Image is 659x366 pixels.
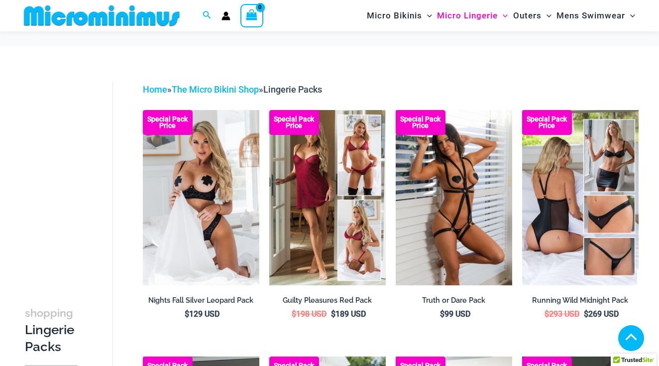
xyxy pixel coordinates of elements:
[396,110,512,285] a: Truth or Dare Black 1905 Bodysuit 611 Micro 07 Truth or Dare Black 1905 Bodysuit 611 Micro 06Trut...
[435,3,510,28] a: Micro LingerieMenu ToggleMenu Toggle
[269,116,319,129] b: Special Pack Price
[545,309,549,319] span: $
[498,3,508,28] span: Menu Toggle
[522,296,639,305] h2: Running Wild Midnight Pack
[269,110,386,285] a: Guilty Pleasures Red Collection Pack F Guilty Pleasures Red Collection Pack BGuilty Pleasures Red...
[545,309,579,319] bdi: 293 USD
[364,3,435,28] a: Micro BikinisMenu ToggleMenu Toggle
[513,3,542,28] span: Outers
[584,309,619,319] bdi: 269 USD
[143,110,259,285] img: Nights Fall Silver Leopard 1036 Bra 6046 Thong 09v2
[203,9,212,22] a: Search icon link
[522,116,572,129] b: Special Pack Price
[143,296,259,309] a: Nights Fall Silver Leopard Pack
[143,116,193,129] b: Special Pack Price
[396,296,512,309] a: Truth or Dare Pack
[269,296,386,309] a: Guilty Pleasures Red Pack
[584,309,588,319] span: $
[422,3,432,28] span: Menu Toggle
[269,110,386,285] img: Guilty Pleasures Red Collection Pack F
[292,309,327,319] bdi: 198 USD
[396,116,445,129] b: Special Pack Price
[143,84,322,95] span: » »
[331,309,366,319] bdi: 189 USD
[440,309,444,319] span: $
[556,3,625,28] span: Mens Swimwear
[396,296,512,305] h2: Truth or Dare Pack
[554,3,638,28] a: Mens SwimwearMenu ToggleMenu Toggle
[172,84,259,95] a: The Micro Bikini Shop
[440,309,470,319] bdi: 99 USD
[522,296,639,309] a: Running Wild Midnight Pack
[240,4,263,27] a: View Shopping Cart, empty
[143,84,167,95] a: Home
[542,3,551,28] span: Menu Toggle
[20,4,184,27] img: MM SHOP LOGO FLAT
[396,110,512,285] img: Truth or Dare Black 1905 Bodysuit 611 Micro 07
[269,296,386,305] h2: Guilty Pleasures Red Pack
[625,3,635,28] span: Menu Toggle
[25,74,114,273] iframe: TrustedSite Certified
[185,309,220,319] bdi: 129 USD
[363,1,639,30] nav: Site Navigation
[25,304,78,355] h3: Lingerie Packs
[25,307,73,319] span: shopping
[292,309,296,319] span: $
[185,309,189,319] span: $
[143,296,259,305] h2: Nights Fall Silver Leopard Pack
[221,11,230,20] a: Account icon link
[367,3,422,28] span: Micro Bikinis
[143,110,259,285] a: Nights Fall Silver Leopard 1036 Bra 6046 Thong 09v2 Nights Fall Silver Leopard 1036 Bra 6046 Thon...
[263,84,322,95] span: Lingerie Packs
[522,110,639,285] a: All Styles (1) Running Wild Midnight 1052 Top 6512 Bottom 04Running Wild Midnight 1052 Top 6512 B...
[522,110,639,285] img: All Styles (1)
[511,3,554,28] a: OutersMenu ToggleMenu Toggle
[437,3,498,28] span: Micro Lingerie
[331,309,335,319] span: $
